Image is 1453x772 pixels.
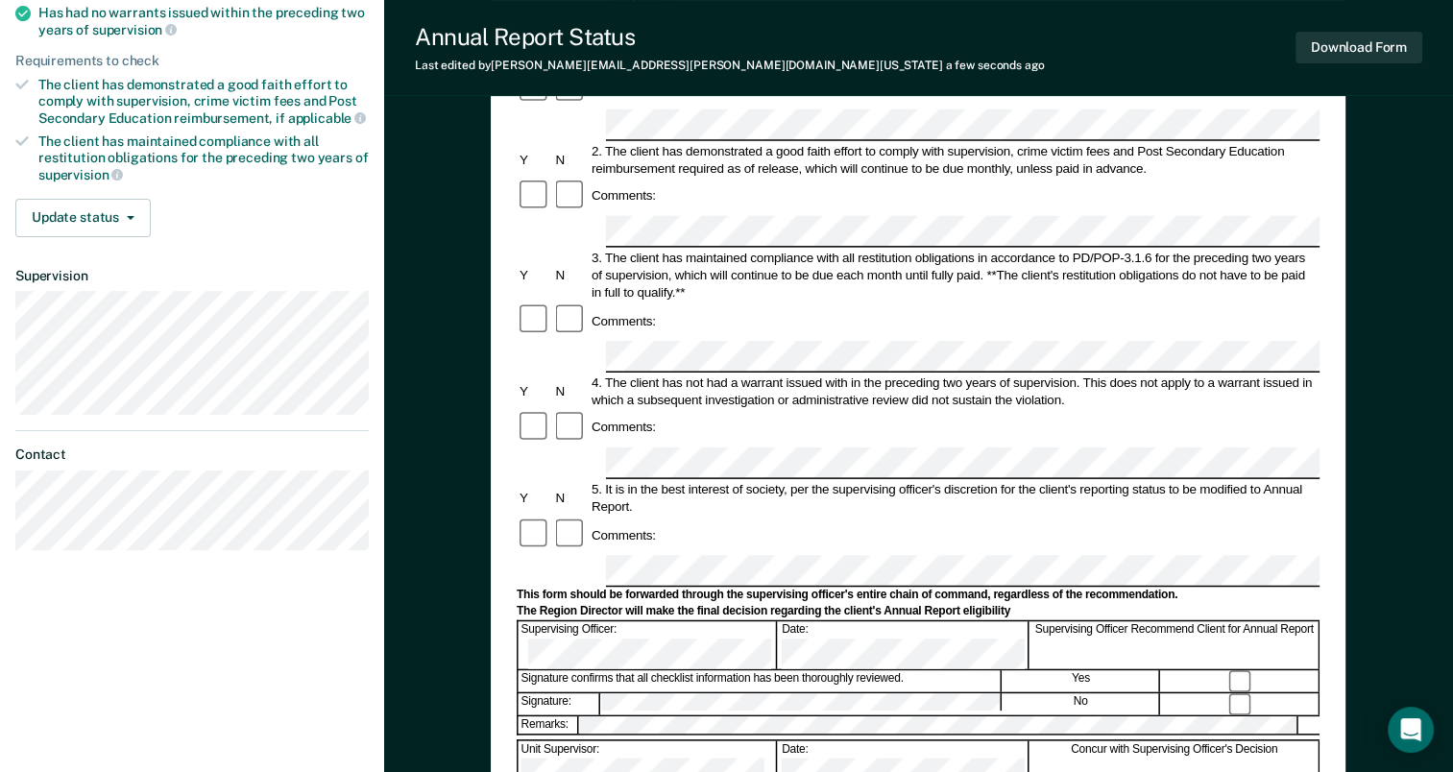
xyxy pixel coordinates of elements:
[38,167,123,182] span: supervision
[415,59,1045,72] div: Last edited by [PERSON_NAME][EMAIL_ADDRESS][PERSON_NAME][DOMAIN_NAME][US_STATE]
[15,446,369,463] dt: Contact
[1030,622,1320,669] div: Supervising Officer Recommend Client for Annual Report
[589,419,659,436] div: Comments:
[589,481,1320,516] div: 5. It is in the best interest of society, per the supervising officer's discretion for the client...
[517,382,552,399] div: Y
[38,5,369,37] div: Has had no warrants issued within the preceding two years of
[288,110,366,126] span: applicable
[779,622,1029,669] div: Date:
[553,151,589,168] div: N
[589,249,1320,301] div: 3. The client has maintained compliance with all restitution obligations in accordance to PD/POP-...
[38,77,369,126] div: The client has demonstrated a good faith effort to comply with supervision, crime victim fees and...
[589,374,1320,408] div: 4. The client has not had a warrant issued with in the preceding two years of supervision. This d...
[1296,32,1422,63] button: Download Form
[589,187,659,205] div: Comments:
[589,312,659,329] div: Comments:
[589,526,659,543] div: Comments:
[553,490,589,507] div: N
[517,588,1320,603] div: This form should be forwarded through the supervising officer's entire chain of command, regardle...
[519,671,1002,692] div: Signature confirms that all checklist information has been thoroughly reviewed.
[1003,671,1160,692] div: Yes
[553,266,589,283] div: N
[517,604,1320,619] div: The Region Director will make the final decision regarding the client's Annual Report eligibility
[519,716,580,734] div: Remarks:
[15,199,151,237] button: Update status
[553,382,589,399] div: N
[1388,707,1434,753] div: Open Intercom Messenger
[15,53,369,69] div: Requirements to check
[519,693,600,714] div: Signature:
[946,59,1045,72] span: a few seconds ago
[519,622,778,669] div: Supervising Officer:
[92,22,177,37] span: supervision
[517,266,552,283] div: Y
[1003,693,1160,714] div: No
[589,142,1320,177] div: 2. The client has demonstrated a good faith effort to comply with supervision, crime victim fees ...
[517,151,552,168] div: Y
[38,133,369,182] div: The client has maintained compliance with all restitution obligations for the preceding two years of
[15,268,369,284] dt: Supervision
[517,490,552,507] div: Y
[415,23,1045,51] div: Annual Report Status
